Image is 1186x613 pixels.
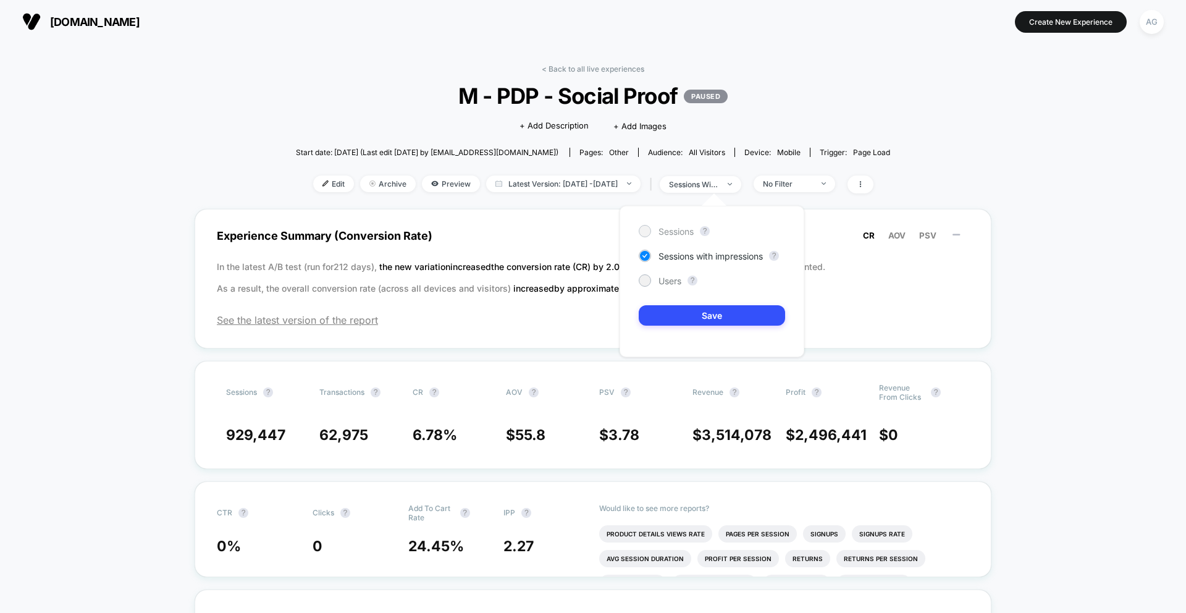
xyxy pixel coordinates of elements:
button: ? [812,387,822,397]
li: Product Details Views Rate [599,525,712,543]
button: AOV [885,230,909,241]
div: No Filter [763,179,812,188]
span: the new variation increased the conversion rate (CR) by 2.09 % [379,261,636,272]
div: AG [1140,10,1164,34]
li: Returns Per Session [836,550,925,567]
li: Plp Select Sahde [836,575,911,592]
button: [DOMAIN_NAME] [19,12,143,32]
span: 6.78 % [413,426,457,444]
span: CR [863,230,875,240]
span: Profit [786,387,805,397]
img: end [728,183,732,185]
button: ? [529,387,539,397]
span: other [609,148,629,157]
span: All Visitors [689,148,725,157]
a: < Back to all live experiences [542,64,644,74]
p: Would like to see more reports? [599,504,969,513]
button: ? [730,387,739,397]
span: Archive [360,175,416,192]
span: See the latest version of the report [217,314,969,326]
span: Latest Version: [DATE] - [DATE] [486,175,641,192]
span: mobile [777,148,801,157]
li: Subscriptions [599,575,666,592]
li: Signups [803,525,846,543]
div: Trigger: [820,148,890,157]
button: ? [769,251,779,261]
span: Edit [313,175,354,192]
img: end [369,180,376,187]
span: $ [879,426,898,444]
span: 0 [313,538,322,555]
button: ? [688,276,697,285]
span: Add To Cart Rate [408,504,454,522]
span: Transactions [319,387,364,397]
span: Sessions with impressions [658,251,763,261]
span: CR [413,387,423,397]
span: AOV [506,387,523,397]
span: Sessions [226,387,257,397]
button: PSV [915,230,940,241]
button: AG [1136,9,1167,35]
img: calendar [495,180,502,187]
li: Returns [785,550,830,567]
span: Sessions [658,226,694,237]
span: $ [506,426,545,444]
img: edit [322,180,329,187]
button: ? [238,508,248,518]
button: CR [859,230,878,241]
button: ? [460,508,470,518]
button: ? [931,387,941,397]
span: Page Load [853,148,890,157]
span: Revenue From Clicks [879,383,925,402]
span: + Add Description [519,120,589,132]
span: 929,447 [226,426,285,444]
button: Save [639,305,785,326]
span: 24.45 % [408,538,464,555]
button: ? [340,508,350,518]
img: Visually logo [22,12,41,31]
button: ? [371,387,381,397]
div: Pages: [579,148,629,157]
span: $ [692,426,772,444]
p: In the latest A/B test (run for 212 days), before the experience was fully implemented. As a resu... [217,256,969,299]
span: PSV [599,387,615,397]
button: Create New Experience [1015,11,1127,33]
li: Signups Rate [852,525,912,543]
span: Device: [734,148,810,157]
button: ? [700,226,710,236]
button: ? [521,508,531,518]
span: Preview [422,175,480,192]
p: PAUSED [684,90,728,103]
div: sessions with impression [669,180,718,189]
img: end [627,182,631,185]
span: | [647,175,660,193]
span: 3.78 [608,426,639,444]
span: 62,975 [319,426,368,444]
span: PSV [919,230,936,240]
span: [DOMAIN_NAME] [50,15,140,28]
span: increased by approximately 1.18 % [513,283,652,294]
span: + Add Images [613,121,667,131]
img: end [822,182,826,185]
span: CTR [217,508,232,517]
span: $ [599,426,639,444]
li: Subscriptions Rate [672,575,757,592]
span: $ [786,426,867,444]
span: 3,514,078 [702,426,772,444]
span: Experience Summary (Conversion Rate) [217,222,969,250]
span: 2,496,441 [795,426,867,444]
span: Clicks [313,508,334,517]
button: ? [429,387,439,397]
div: Audience: [648,148,725,157]
button: ? [263,387,273,397]
button: ? [621,387,631,397]
span: 2.27 [503,538,534,555]
span: Revenue [692,387,723,397]
span: 0 % [217,538,241,555]
span: 0 [888,426,898,444]
span: Users [658,276,681,286]
li: Checkout Rate [763,575,830,592]
span: 55.8 [515,426,545,444]
span: M - PDP - Social Proof [326,83,860,109]
span: AOV [888,230,906,240]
